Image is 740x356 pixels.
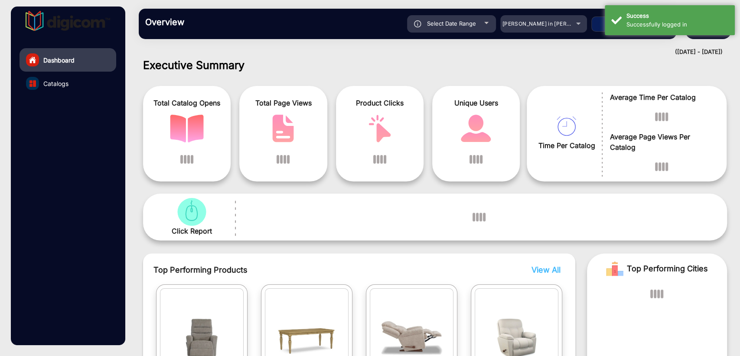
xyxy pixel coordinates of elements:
a: Dashboard [20,48,116,72]
span: Total Page Views [246,98,320,108]
span: Product Clicks [342,98,417,108]
img: catalog [363,115,397,142]
a: Catalogs [20,72,116,95]
span: Average Page Views Per Catalog [610,132,714,152]
button: Apply [591,16,661,32]
span: [PERSON_NAME] in [PERSON_NAME] [502,20,598,27]
span: Total Catalog Opens [150,98,224,108]
img: catalog [175,198,209,226]
img: vmg-logo [26,11,111,31]
div: ([DATE] - [DATE]) [130,48,723,56]
span: Dashboard [43,56,75,65]
span: Unique Users [439,98,513,108]
img: catalog [459,115,493,142]
span: Top Performing Products [153,264,466,276]
img: icon [414,20,421,27]
span: Average Time Per Catalog [610,92,714,102]
span: Click Report [171,226,212,236]
span: View All [531,265,561,274]
img: catalog [29,80,36,87]
div: Successfully logged in [626,20,728,29]
span: Select Date Range [427,20,476,27]
span: Top Performing Cities [627,260,708,277]
div: Success [626,12,728,20]
h3: Overview [145,17,267,27]
span: Catalogs [43,79,68,88]
img: Rank image [606,260,623,277]
h1: Executive Summary [143,59,727,72]
img: catalog [266,115,300,142]
img: catalog [170,115,204,142]
img: home [29,56,36,64]
button: View All [529,264,558,276]
img: catalog [557,116,576,136]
